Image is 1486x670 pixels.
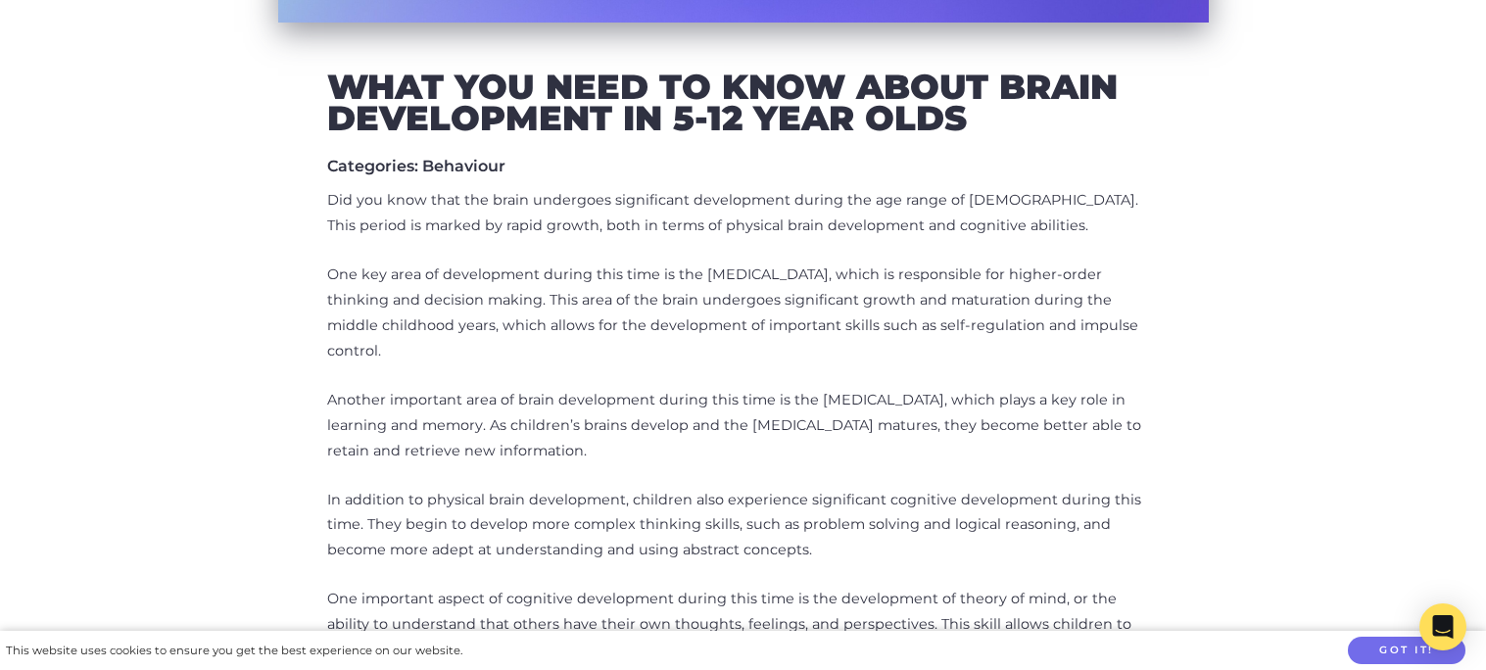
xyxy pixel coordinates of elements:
[327,587,1160,663] p: One important aspect of cognitive development during this time is the development of theory of mi...
[327,72,1160,133] h2: What you need to know about brain development in 5-12 year olds
[327,388,1160,464] p: Another important area of brain development during this time is the [MEDICAL_DATA], which plays a...
[327,263,1160,364] p: One key area of development during this time is the [MEDICAL_DATA], which is responsible for high...
[327,157,1160,175] h5: Categories: Behaviour
[327,488,1160,564] p: In addition to physical brain development, children also experience significant cognitive develop...
[6,641,462,661] div: This website uses cookies to ensure you get the best experience on our website.
[327,188,1160,239] p: Did you know that the brain undergoes significant development during the age range of [DEMOGRAPHI...
[1348,637,1465,665] button: Got it!
[1419,603,1466,650] div: Open Intercom Messenger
